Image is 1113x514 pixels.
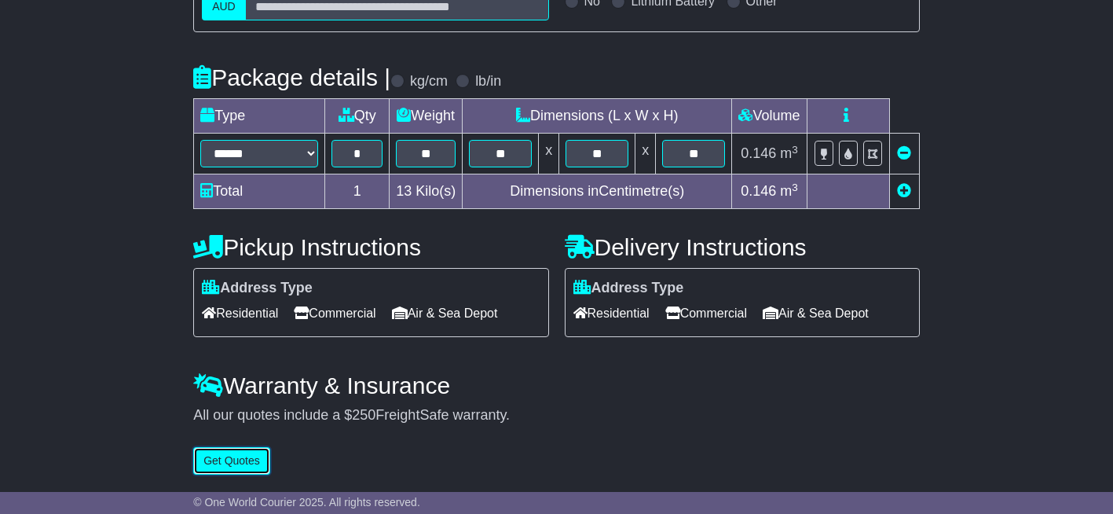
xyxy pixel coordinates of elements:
[732,99,807,134] td: Volume
[390,99,463,134] td: Weight
[763,301,869,325] span: Air & Sea Depot
[741,145,776,161] span: 0.146
[390,174,463,209] td: Kilo(s)
[193,407,920,424] div: All our quotes include a $ FreightSafe warranty.
[325,174,390,209] td: 1
[573,280,684,297] label: Address Type
[396,183,412,199] span: 13
[792,182,798,193] sup: 3
[194,99,325,134] td: Type
[463,99,732,134] td: Dimensions (L x W x H)
[202,280,313,297] label: Address Type
[410,73,448,90] label: kg/cm
[539,134,559,174] td: x
[392,301,498,325] span: Air & Sea Depot
[194,174,325,209] td: Total
[202,301,278,325] span: Residential
[897,183,911,199] a: Add new item
[294,301,375,325] span: Commercial
[635,134,656,174] td: x
[565,234,920,260] h4: Delivery Instructions
[665,301,747,325] span: Commercial
[741,183,776,199] span: 0.146
[193,64,390,90] h4: Package details |
[573,301,650,325] span: Residential
[792,144,798,156] sup: 3
[463,174,732,209] td: Dimensions in Centimetre(s)
[193,234,548,260] h4: Pickup Instructions
[325,99,390,134] td: Qty
[780,183,798,199] span: m
[193,496,420,508] span: © One World Courier 2025. All rights reserved.
[193,447,270,475] button: Get Quotes
[193,373,920,398] h4: Warranty & Insurance
[780,145,798,161] span: m
[352,407,375,423] span: 250
[897,145,911,161] a: Remove this item
[475,73,501,90] label: lb/in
